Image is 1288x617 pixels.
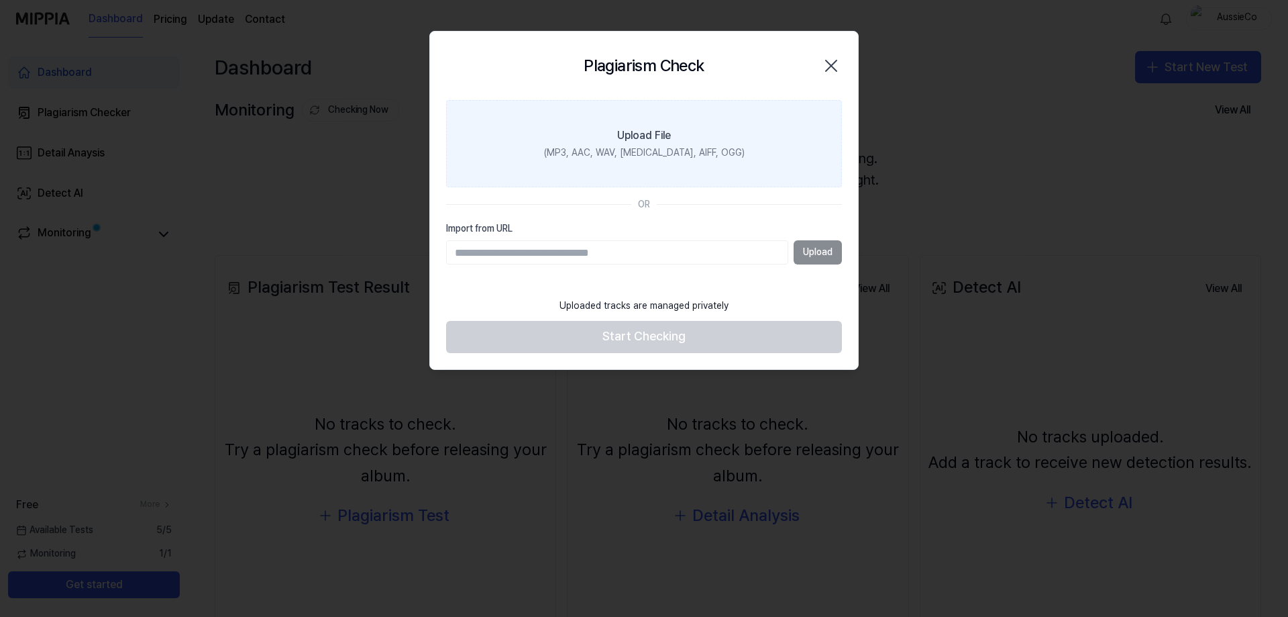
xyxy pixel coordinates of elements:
div: Upload File [617,128,671,144]
div: (MP3, AAC, WAV, [MEDICAL_DATA], AIFF, OGG) [544,146,745,160]
label: Import from URL [446,222,842,236]
div: OR [638,198,650,211]
h2: Plagiarism Check [584,53,704,79]
div: Uploaded tracks are managed privately [551,291,737,321]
